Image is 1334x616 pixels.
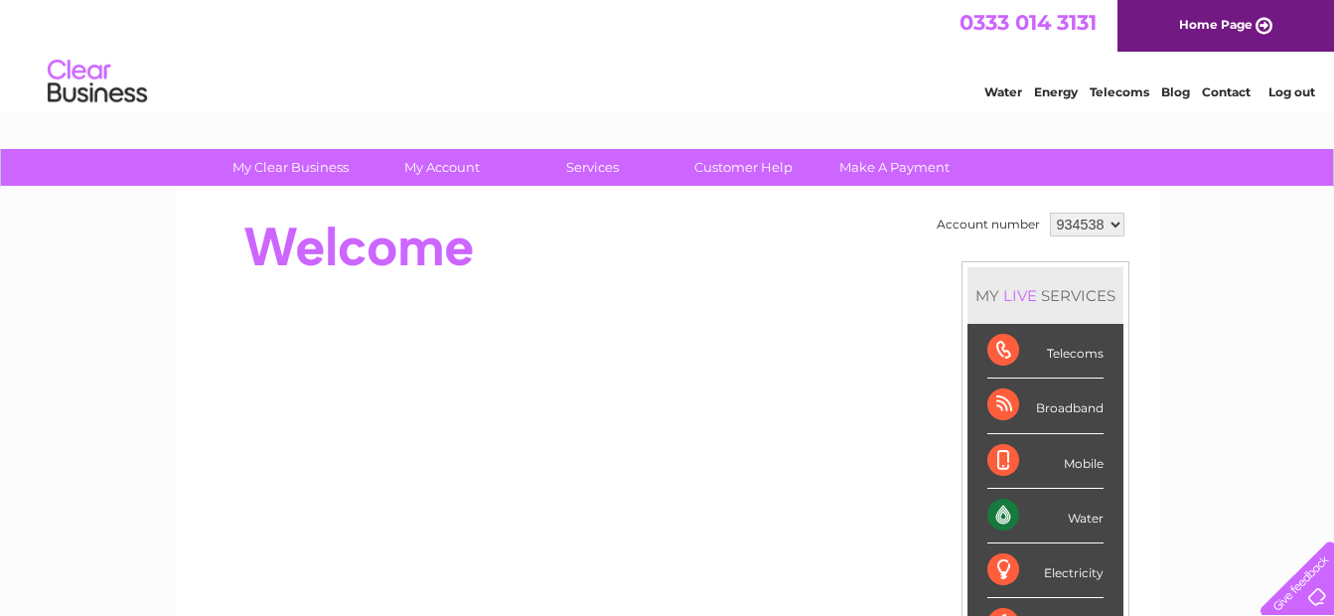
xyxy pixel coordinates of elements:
div: Broadband [987,379,1104,433]
a: Blog [1161,84,1190,99]
div: LIVE [999,286,1041,305]
a: Services [511,149,674,186]
img: logo.png [47,52,148,112]
a: 0333 014 3131 [960,10,1097,35]
a: Telecoms [1090,84,1149,99]
div: Mobile [987,434,1104,489]
a: Make A Payment [813,149,976,186]
a: Customer Help [662,149,825,186]
a: My Account [360,149,523,186]
div: Telecoms [987,324,1104,379]
a: My Clear Business [209,149,372,186]
a: Water [984,84,1022,99]
a: Energy [1034,84,1078,99]
td: Account number [932,208,1045,241]
a: Contact [1202,84,1251,99]
div: Water [987,489,1104,543]
div: Clear Business is a trading name of Verastar Limited (registered in [GEOGRAPHIC_DATA] No. 3667643... [199,11,1137,96]
a: Log out [1268,84,1315,99]
div: MY SERVICES [967,267,1123,324]
div: Electricity [987,543,1104,598]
